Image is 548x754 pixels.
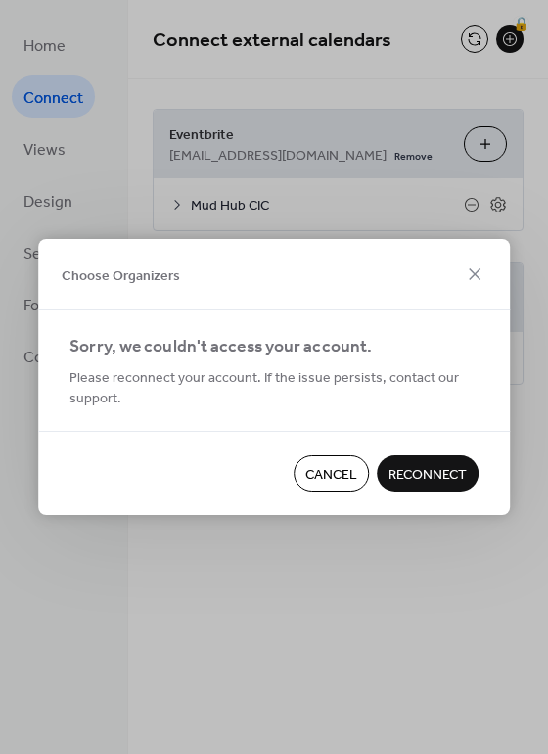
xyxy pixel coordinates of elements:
span: Please reconnect your account. If the issue persists, contact our support. [69,368,479,409]
div: Sorry, we couldn't access your account. [69,334,475,361]
span: Cancel [305,465,357,486]
button: Cancel [294,455,369,492]
button: Reconnect [377,455,479,492]
span: Reconnect [388,465,467,486]
span: Choose Organizers [62,265,180,286]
